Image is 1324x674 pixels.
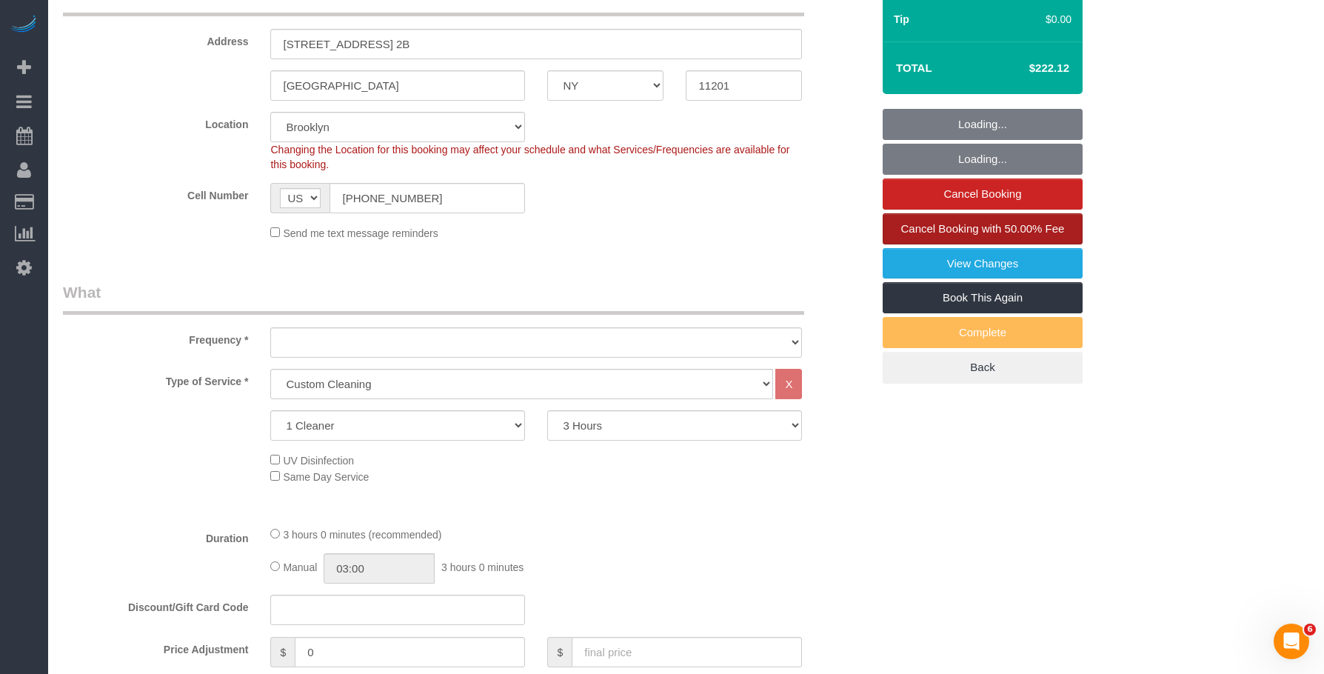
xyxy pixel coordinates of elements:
label: Tip [894,12,909,27]
label: Frequency * [52,327,259,347]
label: Address [52,29,259,49]
span: 6 [1304,624,1316,635]
span: $ [547,637,572,667]
label: Discount/Gift Card Code [52,595,259,615]
a: Book This Again [883,282,1083,313]
input: final price [572,637,802,667]
img: Automaid Logo [9,15,39,36]
h4: $222.12 [985,62,1069,75]
label: Price Adjustment [52,637,259,657]
label: Type of Service * [52,369,259,389]
span: $ [270,637,295,667]
span: Manual [283,561,317,573]
span: Same Day Service [283,471,369,483]
a: Cancel Booking with 50.00% Fee [883,213,1083,244]
span: Cancel Booking with 50.00% Fee [901,222,1065,235]
input: Zip Code [686,70,802,101]
span: 3 hours 0 minutes [441,561,524,573]
span: UV Disinfection [283,455,354,467]
span: Changing the Location for this booking may affect your schedule and what Services/Frequencies are... [270,144,789,170]
a: Back [883,352,1083,383]
label: Cell Number [52,183,259,203]
span: Send me text message reminders [283,227,438,239]
strong: Total [896,61,932,74]
span: 3 hours 0 minutes (recommended) [283,529,441,541]
a: Cancel Booking [883,178,1083,210]
input: City [270,70,525,101]
iframe: Intercom live chat [1274,624,1309,659]
label: Duration [52,526,259,546]
label: Location [52,112,259,132]
a: View Changes [883,248,1083,279]
input: Cell Number [330,183,525,213]
div: $0.00 [1029,12,1071,27]
legend: What [63,281,804,315]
